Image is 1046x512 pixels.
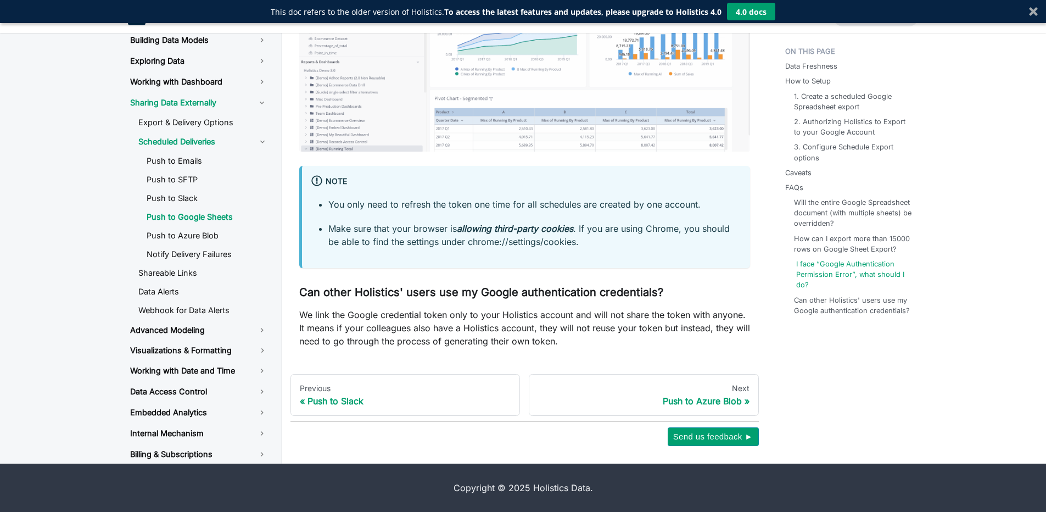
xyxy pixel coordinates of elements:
a: Shareable Links [130,265,276,281]
a: Push to SFTP [138,171,276,188]
a: Notify Delivery Failures [138,246,276,263]
a: Advanced Modeling [121,321,276,340]
button: Send us feedback ► [668,427,759,446]
a: Webhook for Data Alerts [130,302,276,319]
a: Internal Mechanism [121,424,276,443]
button: Toggle the collapsible sidebar category 'Visualizations & Formatting' [249,342,276,359]
a: How can I export more than 15000 rows on Google Sheet Export? [794,233,912,254]
a: 3. Configure Schedule Export options [794,142,912,163]
a: Push to Azure Blob [138,227,276,244]
div: This doc refers to the older version of Holistics.To access the latest features and updates, plea... [271,6,721,18]
a: Working with Dashboard [121,73,276,91]
a: Data Alerts [130,283,276,300]
a: Data Freshness [785,61,837,71]
strong: To access the latest features and updates, please upgrade to Holistics 4.0 [444,7,721,17]
em: allowing third-party cookies [457,223,573,234]
a: Working with Date and Time [121,361,276,380]
a: 2. Authorizing Holistics to Export to your Google Account [794,116,912,137]
a: Push to Google Sheets [138,209,276,225]
a: Sharing Data Externally [121,93,276,112]
div: Push to Azure Blob [538,396,749,407]
a: FAQs [785,182,803,193]
a: Can other Holistics' users use my Google authentication credentials? [794,295,912,316]
a: Billing & Subscriptions [121,445,276,464]
div: Previous [300,383,511,393]
a: Exploring Data [121,52,276,70]
a: Will the entire Google Spreadsheet document (with multiple sheets) be overridden? [794,197,912,229]
span: Send us feedback ► [673,430,753,444]
a: Visualizations & Formatting [121,342,249,359]
a: PreviousPush to Slack [290,374,521,416]
a: Embedded Analytics [121,403,276,422]
nav: Docs pages [290,374,759,416]
a: Push to Emails [138,153,276,169]
p: We link the Google credential token only to your Holistics account and will not share the token w... [299,308,750,348]
a: Building Data Models [121,31,276,49]
div: Copyright © 2025 Holistics Data. [170,481,877,494]
div: Push to Slack [300,396,511,407]
a: Scheduled Deliveries [130,133,249,151]
a: Export & Delivery Options [130,114,276,131]
a: 1. Create a scheduled Google Spreadsheet export [794,91,912,112]
div: Note [311,175,741,189]
p: This doc refers to the older version of Holistics. [271,6,721,18]
button: 4.0 docs [727,3,775,20]
h3: Can other Holistics' users use my Google authentication credentials? [299,286,750,299]
a: How to Setup [785,76,831,86]
a: I face “Google Authentication Permission Error”, what should I do? [796,259,914,291]
a: NextPush to Azure Blob [529,374,759,416]
a: Caveats [785,168,812,178]
a: Data Access Control [121,382,276,401]
a: HolisticsHolistics Docs (3.0) [128,8,232,25]
a: Push to Slack [138,190,276,207]
p: You only need to refresh the token one time for all schedules are created by one account. [328,198,741,211]
p: Make sure that your browser is . If you are using Chrome, you should be able to find the settings... [328,222,741,248]
button: Toggle the collapsible sidebar category 'Scheduled Deliveries' [249,133,276,151]
div: Next [538,383,749,393]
